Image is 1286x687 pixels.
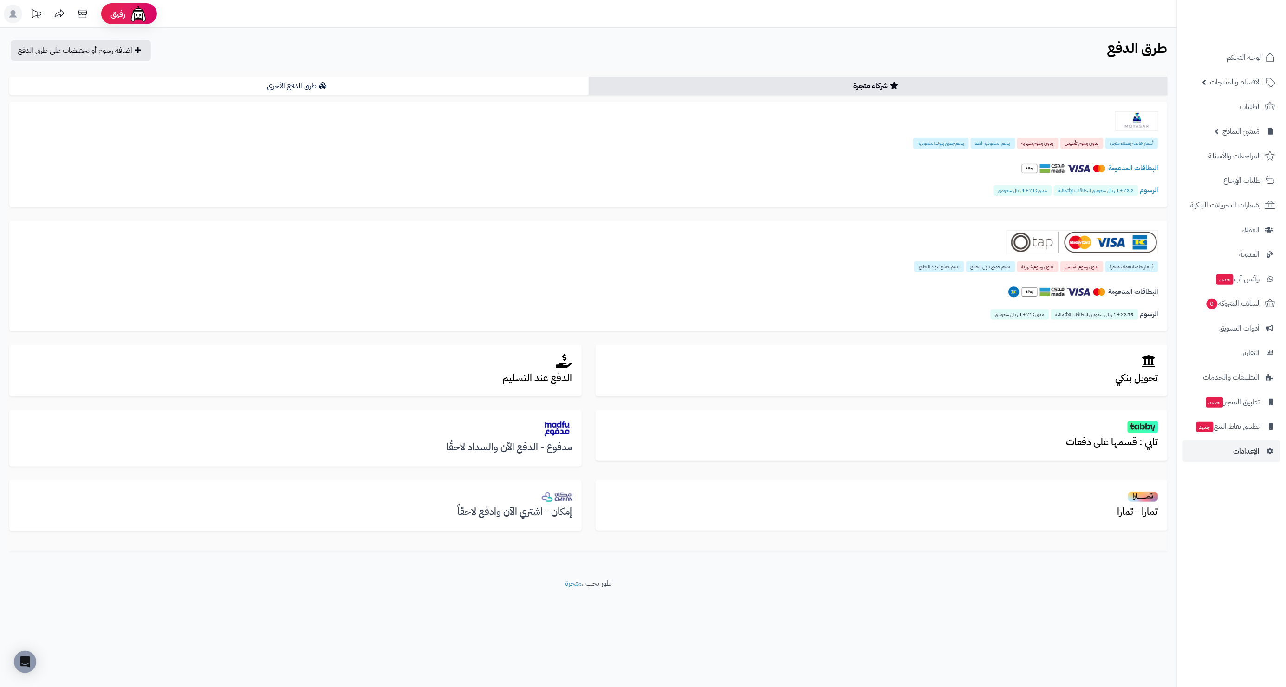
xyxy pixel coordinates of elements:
span: طلبات الإرجاع [1224,174,1261,187]
a: إشعارات التحويلات البنكية [1183,194,1280,216]
span: المراجعات والأسئلة [1209,149,1261,162]
span: البطاقات المدعومة [1109,163,1158,173]
span: بدون رسوم تأسيس [1060,261,1104,272]
h3: تحويل بنكي [605,373,1159,383]
img: emkan_bnpl.png [542,492,572,502]
img: madfu.png [542,420,572,438]
a: العملاء [1183,219,1280,241]
a: طلبات الإرجاع [1183,169,1280,192]
span: الرسوم [1140,309,1158,319]
a: تابي : قسمها على دفعات [596,410,1168,461]
a: تحديثات المنصة [25,5,48,26]
span: أسعار خاصة بعملاء متجرة [1105,261,1158,272]
a: وآتس آبجديد [1183,268,1280,290]
a: التقارير [1183,342,1280,364]
span: الطلبات [1240,100,1261,113]
span: السلات المتروكة [1206,297,1261,310]
a: الدفع عند التسليم [9,345,582,397]
a: طرق الدفع الأخرى [9,77,589,95]
span: جديد [1216,274,1234,285]
a: الطلبات [1183,96,1280,118]
span: البطاقات المدعومة [1109,286,1158,297]
a: الإعدادات [1183,440,1280,462]
img: tamarapay.png [1128,491,1158,502]
a: أدوات التسويق [1183,317,1280,339]
span: 2.2٪ + 1 ريال سعودي للبطاقات الإئتمانية [1054,185,1138,196]
a: شركاء متجرة [589,77,1168,95]
span: يدعم جميع بنوك الخليج [914,261,964,272]
span: المدونة [1240,248,1260,261]
h3: مدفوع - الدفع الآن والسداد لاحقًا [19,442,572,453]
span: مُنشئ النماذج [1223,125,1260,138]
span: جديد [1206,397,1223,408]
a: Moyasar أسعار خاصة بعملاء متجرة بدون رسوم تأسيس بدون رسوم شهرية يدعم السعودية فقط يدعم جميع بنوك ... [9,102,1168,207]
a: السلات المتروكة0 [1183,292,1280,315]
span: تطبيق نقاط البيع [1195,420,1260,433]
a: اضافة رسوم أو تخفيضات على طرق الدفع [11,40,151,61]
a: تمارا - تمارا [596,480,1168,531]
img: tabby.png [1128,421,1158,433]
h3: تابي : قسمها على دفعات [605,437,1159,447]
span: 0 [1207,299,1218,309]
img: Tap [1007,230,1158,254]
span: أدوات التسويق [1220,322,1260,335]
span: الأقسام والمنتجات [1210,76,1261,89]
span: رفيق [110,8,125,19]
h3: إمكان - اشتري الآن وادفع لاحقاً [19,506,572,517]
span: بدون رسوم تأسيس [1060,138,1104,149]
a: تحويل بنكي [596,345,1168,397]
span: تطبيق المتجر [1205,395,1260,408]
span: العملاء [1242,223,1260,236]
span: يدعم السعودية فقط [971,138,1015,149]
h3: الدفع عند التسليم [19,373,572,383]
span: بدون رسوم شهرية [1017,138,1059,149]
a: Tap أسعار خاصة بعملاء متجرة بدون رسوم تأسيس بدون رسوم شهرية يدعم جميع دول الخليج يدعم جميع بنوك ا... [9,221,1168,331]
span: التقارير [1242,346,1260,359]
a: متجرة [565,578,582,589]
span: أسعار خاصة بعملاء متجرة [1105,138,1158,149]
a: تطبيق المتجرجديد [1183,391,1280,413]
b: طرق الدفع [1107,38,1168,58]
div: Open Intercom Messenger [14,651,36,673]
span: جديد [1196,422,1214,432]
span: التطبيقات والخدمات [1203,371,1260,384]
img: Moyasar [1116,111,1158,131]
span: الإعدادات [1234,445,1260,458]
span: لوحة التحكم [1227,51,1261,64]
span: يدعم جميع بنوك السعودية [913,138,969,149]
span: 2.75٪ + 1 ريال سعودي للبطاقات الإئتمانية [1051,309,1138,320]
a: تطبيق نقاط البيعجديد [1183,415,1280,438]
img: logo-2.png [1223,26,1277,45]
span: وآتس آب [1215,272,1260,285]
a: المراجعات والأسئلة [1183,145,1280,167]
a: لوحة التحكم [1183,46,1280,69]
h3: تمارا - تمارا [605,506,1159,517]
span: مدى : 1٪ + 1 ريال سعودي [991,309,1049,320]
span: الرسوم [1140,185,1158,195]
span: مدى : 1٪ + 1 ريال سعودي [994,185,1052,196]
a: المدونة [1183,243,1280,266]
a: التطبيقات والخدمات [1183,366,1280,389]
img: ai-face.png [129,5,148,23]
span: بدون رسوم شهرية [1017,261,1059,272]
span: يدعم جميع دول الخليج [966,261,1015,272]
span: إشعارات التحويلات البنكية [1191,199,1261,212]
